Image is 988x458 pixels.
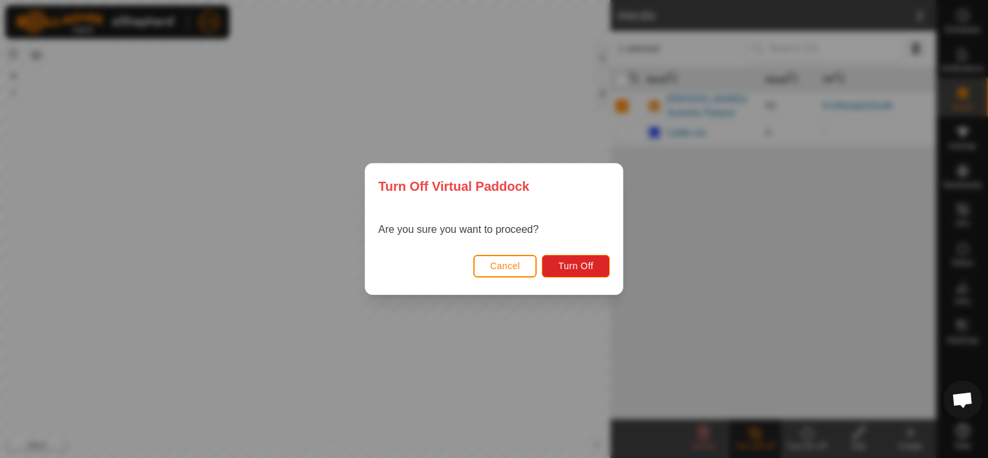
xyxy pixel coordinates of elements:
[943,380,982,419] div: Open chat
[558,261,594,271] span: Turn Off
[490,261,521,271] span: Cancel
[378,222,539,237] p: Are you sure you want to proceed?
[542,255,610,278] button: Turn Off
[378,177,530,196] span: Turn Off Virtual Paddock
[473,255,537,278] button: Cancel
